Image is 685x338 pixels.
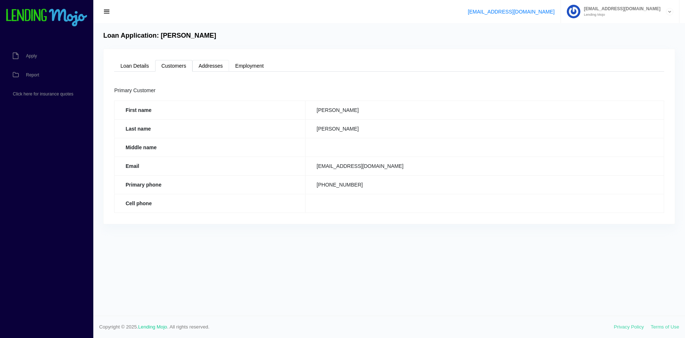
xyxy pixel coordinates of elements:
[114,86,664,95] div: Primary Customer
[468,9,554,15] a: [EMAIL_ADDRESS][DOMAIN_NAME]
[103,32,216,40] h4: Loan Application: [PERSON_NAME]
[580,7,660,11] span: [EMAIL_ADDRESS][DOMAIN_NAME]
[114,60,155,72] a: Loan Details
[306,101,664,119] td: [PERSON_NAME]
[115,119,306,138] th: Last name
[115,101,306,119] th: First name
[580,13,660,16] small: Lending Mojo
[138,324,167,330] a: Lending Mojo
[306,175,664,194] td: [PHONE_NUMBER]
[26,54,37,58] span: Apply
[99,323,614,331] span: Copyright © 2025. . All rights reserved.
[192,60,229,72] a: Addresses
[26,73,39,77] span: Report
[567,5,580,18] img: Profile image
[651,324,679,330] a: Terms of Use
[115,138,306,157] th: Middle name
[614,324,644,330] a: Privacy Policy
[5,9,88,27] img: logo-small.png
[115,175,306,194] th: Primary phone
[13,92,73,96] span: Click here for insurance quotes
[229,60,270,72] a: Employment
[115,157,306,175] th: Email
[306,119,664,138] td: [PERSON_NAME]
[155,60,192,72] a: Customers
[306,157,664,175] td: [EMAIL_ADDRESS][DOMAIN_NAME]
[115,194,306,213] th: Cell phone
